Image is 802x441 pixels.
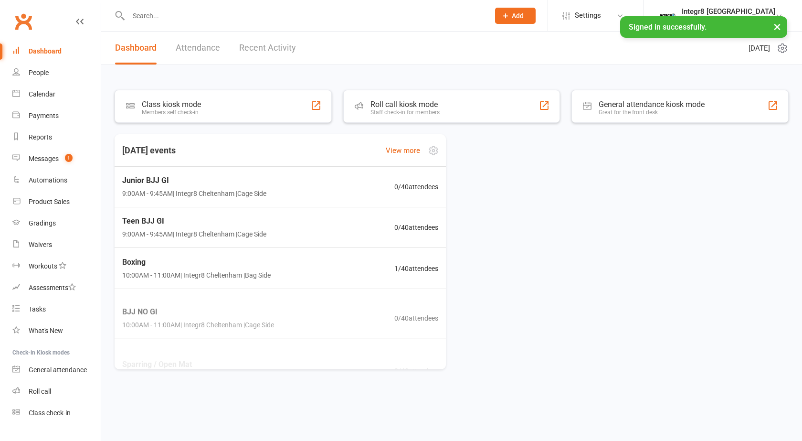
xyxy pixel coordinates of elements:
span: Boxing [122,256,271,269]
a: Calendar [12,84,101,105]
span: 10:00AM - 11:00AM | Integr8 Cheltenham | Cage Side [122,320,274,330]
div: Gradings [29,219,56,227]
div: What's New [29,327,63,334]
span: 9:00AM - 9:45AM | Integr8 Cheltenham | Cage Side [122,229,266,239]
div: Assessments [29,284,76,291]
div: Reports [29,133,52,141]
div: Payments [29,112,59,119]
div: Roll call [29,387,51,395]
input: Search... [126,9,483,22]
a: Assessments [12,277,101,299]
div: Messages [29,155,59,162]
span: 10:00AM - 11:00AM | Integr8 Cheltenham | Bag Side [122,270,271,280]
a: Messages 1 [12,148,101,170]
a: Workouts [12,256,101,277]
img: thumb_image1744271085.png [658,6,677,25]
a: Dashboard [12,41,101,62]
div: Workouts [29,262,57,270]
a: Attendance [176,32,220,65]
button: Add [495,8,536,24]
div: Class kiosk mode [142,100,201,109]
span: [DATE] [749,43,770,54]
span: Junior BJJ GI [122,174,266,187]
div: General attendance [29,366,87,374]
div: Members self check-in [142,109,201,116]
a: Recent Activity [239,32,296,65]
span: Settings [575,5,601,26]
div: Integr8 [GEOGRAPHIC_DATA] [682,7,775,16]
h3: [DATE] events [115,142,183,159]
a: Product Sales [12,191,101,213]
div: Calendar [29,90,55,98]
a: Clubworx [11,10,35,33]
div: Class check-in [29,409,71,417]
span: 9:00AM - 9:45AM | Integr8 Cheltenham | Cage Side [122,188,266,199]
a: Payments [12,105,101,127]
span: 0 / 40 attendees [394,366,438,376]
span: 0 / 40 attendees [394,222,438,233]
a: Reports [12,127,101,148]
a: What's New [12,320,101,342]
div: Product Sales [29,198,70,205]
div: Roll call kiosk mode [370,100,440,109]
a: Waivers [12,234,101,256]
a: People [12,62,101,84]
a: Dashboard [115,32,157,65]
a: Automations [12,170,101,191]
a: Gradings [12,213,101,234]
button: × [769,16,786,37]
div: Staff check-in for members [370,109,440,116]
div: Waivers [29,241,52,248]
span: 0 / 40 attendees [394,312,438,323]
a: General attendance kiosk mode [12,359,101,381]
div: Great for the front desk [599,109,705,116]
span: 1 / 40 attendees [394,263,438,273]
span: BJJ NO GI [122,305,274,318]
a: View more [386,145,420,156]
a: Class kiosk mode [12,402,101,424]
a: Tasks [12,299,101,320]
div: People [29,69,49,76]
span: Add [512,12,524,20]
a: Roll call [12,381,101,402]
div: Dashboard [29,47,62,55]
div: General attendance kiosk mode [599,100,705,109]
div: Automations [29,176,67,184]
div: Integr8 [GEOGRAPHIC_DATA] [682,16,775,24]
span: 0 / 40 attendees [394,182,438,192]
div: Tasks [29,305,46,313]
span: Sparring / Open Mat [122,358,271,371]
span: Teen BJJ GI [122,215,266,227]
span: Signed in successfully. [629,22,707,32]
span: 1 [65,154,73,162]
